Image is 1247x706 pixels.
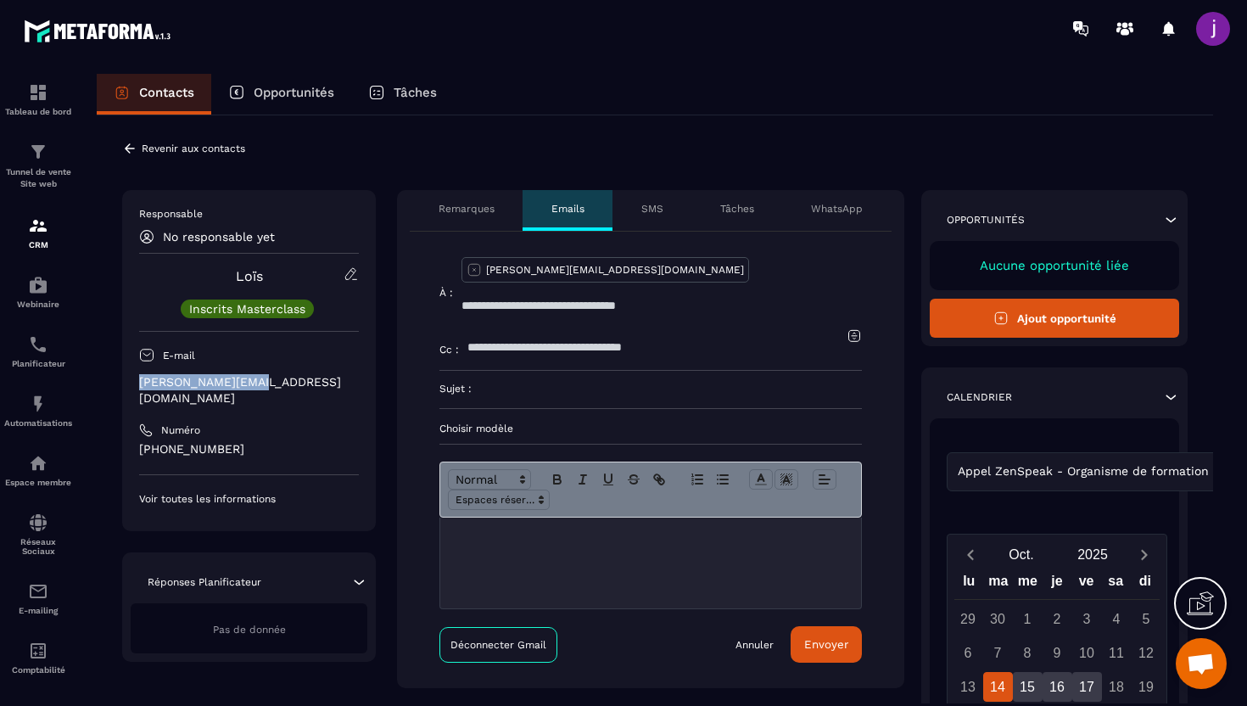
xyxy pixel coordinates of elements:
[28,513,48,533] img: social-network
[4,262,72,322] a: automationsautomationsWebinaire
[139,85,194,100] p: Contacts
[1071,569,1101,599] div: ve
[1013,638,1043,668] div: 8
[4,381,72,440] a: automationsautomationsAutomatisations
[983,672,1013,702] div: 14
[254,85,334,100] p: Opportunités
[1176,638,1227,689] div: Ouvrir le chat
[930,299,1179,338] button: Ajout opportunité
[954,543,986,566] button: Previous month
[953,672,983,702] div: 13
[4,322,72,381] a: schedulerschedulerPlanificateur
[139,441,359,457] p: [PHONE_NUMBER]
[4,203,72,262] a: formationformationCRM
[811,202,863,216] p: WhatsApp
[97,74,211,115] a: Contacts
[641,202,663,216] p: SMS
[4,107,72,116] p: Tableau de bord
[28,394,48,414] img: automations
[439,627,557,663] a: Déconnecter Gmail
[139,492,359,506] p: Voir toutes les informations
[1013,569,1043,599] div: me
[1102,638,1132,668] div: 11
[4,418,72,428] p: Automatisations
[1072,672,1102,702] div: 17
[139,374,359,406] p: [PERSON_NAME][EMAIL_ADDRESS][DOMAIN_NAME]
[439,422,862,435] p: Choisir modèle
[439,343,459,356] p: Cc :
[4,70,72,129] a: formationformationTableau de bord
[947,213,1025,227] p: Opportunités
[24,15,176,47] img: logo
[1132,638,1161,668] div: 12
[1128,543,1160,566] button: Next month
[28,581,48,602] img: email
[1043,672,1072,702] div: 16
[1101,569,1131,599] div: sa
[1013,672,1043,702] div: 15
[1132,604,1161,634] div: 5
[947,258,1162,273] p: Aucune opportunité liée
[161,423,200,437] p: Numéro
[4,478,72,487] p: Espace membre
[148,575,261,589] p: Réponses Planificateur
[4,129,72,203] a: formationformationTunnel de vente Site web
[983,604,1013,634] div: 30
[791,626,862,663] button: Envoyer
[1043,569,1072,599] div: je
[551,202,584,216] p: Emails
[4,240,72,249] p: CRM
[4,606,72,615] p: E-mailing
[4,359,72,368] p: Planificateur
[4,628,72,687] a: accountantaccountantComptabilité
[1043,604,1072,634] div: 2
[720,202,754,216] p: Tâches
[953,462,1212,481] span: Appel ZenSpeak - Organisme de formation
[28,275,48,295] img: automations
[1057,540,1128,569] button: Open years overlay
[986,540,1057,569] button: Open months overlay
[4,569,72,628] a: emailemailE-mailing
[735,638,774,652] a: Annuler
[28,142,48,162] img: formation
[1043,638,1072,668] div: 9
[1013,604,1043,634] div: 1
[439,382,472,395] p: Sujet :
[211,74,351,115] a: Opportunités
[983,638,1013,668] div: 7
[28,453,48,473] img: automations
[213,624,286,636] span: Pas de donnée
[4,440,72,500] a: automationsautomationsEspace membre
[28,334,48,355] img: scheduler
[28,641,48,661] img: accountant
[394,85,437,100] p: Tâches
[439,286,453,300] p: À :
[954,569,984,599] div: lu
[163,349,195,362] p: E-mail
[189,303,305,315] p: Inscrits Masterclass
[953,638,983,668] div: 6
[1132,672,1161,702] div: 19
[351,74,454,115] a: Tâches
[953,604,983,634] div: 29
[486,263,744,277] p: [PERSON_NAME][EMAIL_ADDRESS][DOMAIN_NAME]
[947,390,1012,404] p: Calendrier
[139,207,359,221] p: Responsable
[163,230,275,244] p: No responsable yet
[236,268,263,284] a: Loïs
[28,82,48,103] img: formation
[28,216,48,236] img: formation
[4,537,72,556] p: Réseaux Sociaux
[1130,569,1160,599] div: di
[984,569,1014,599] div: ma
[142,143,245,154] p: Revenir aux contacts
[439,202,495,216] p: Remarques
[1072,604,1102,634] div: 3
[1102,604,1132,634] div: 4
[4,300,72,309] p: Webinaire
[4,665,72,675] p: Comptabilité
[4,166,72,190] p: Tunnel de vente Site web
[1212,462,1225,481] input: Search for option
[1102,672,1132,702] div: 18
[1072,638,1102,668] div: 10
